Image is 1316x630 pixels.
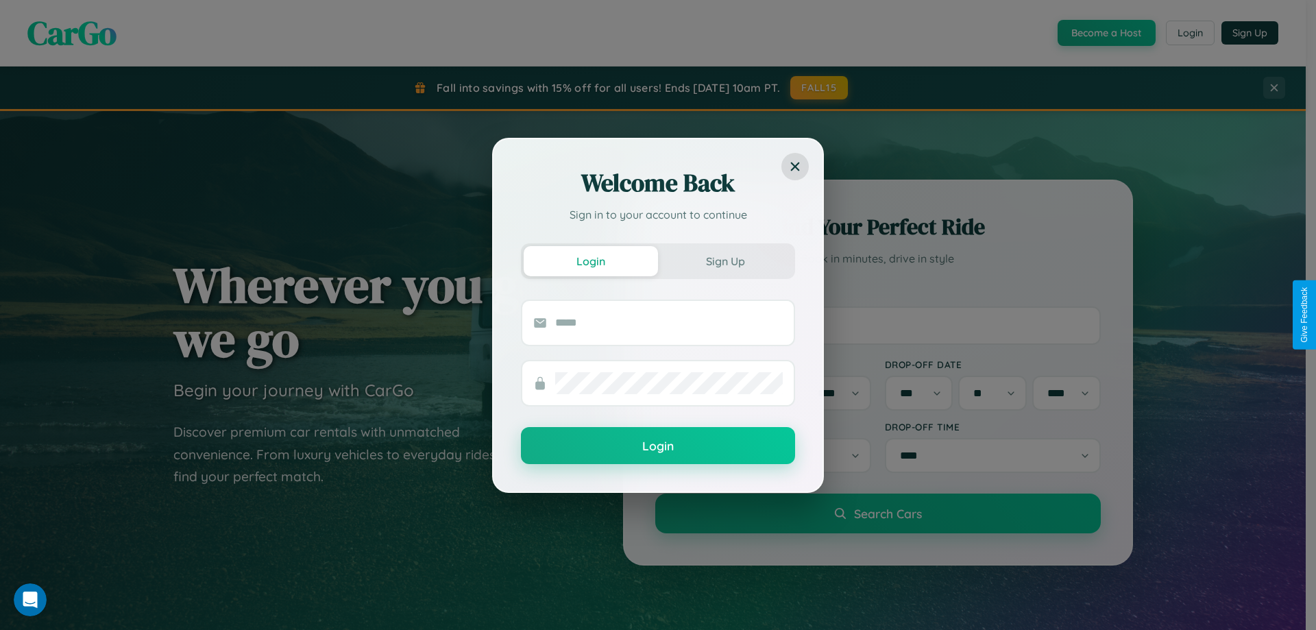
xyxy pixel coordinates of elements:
[521,206,795,223] p: Sign in to your account to continue
[524,246,658,276] button: Login
[14,583,47,616] iframe: Intercom live chat
[521,427,795,464] button: Login
[658,246,792,276] button: Sign Up
[521,167,795,199] h2: Welcome Back
[1300,287,1309,343] div: Give Feedback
